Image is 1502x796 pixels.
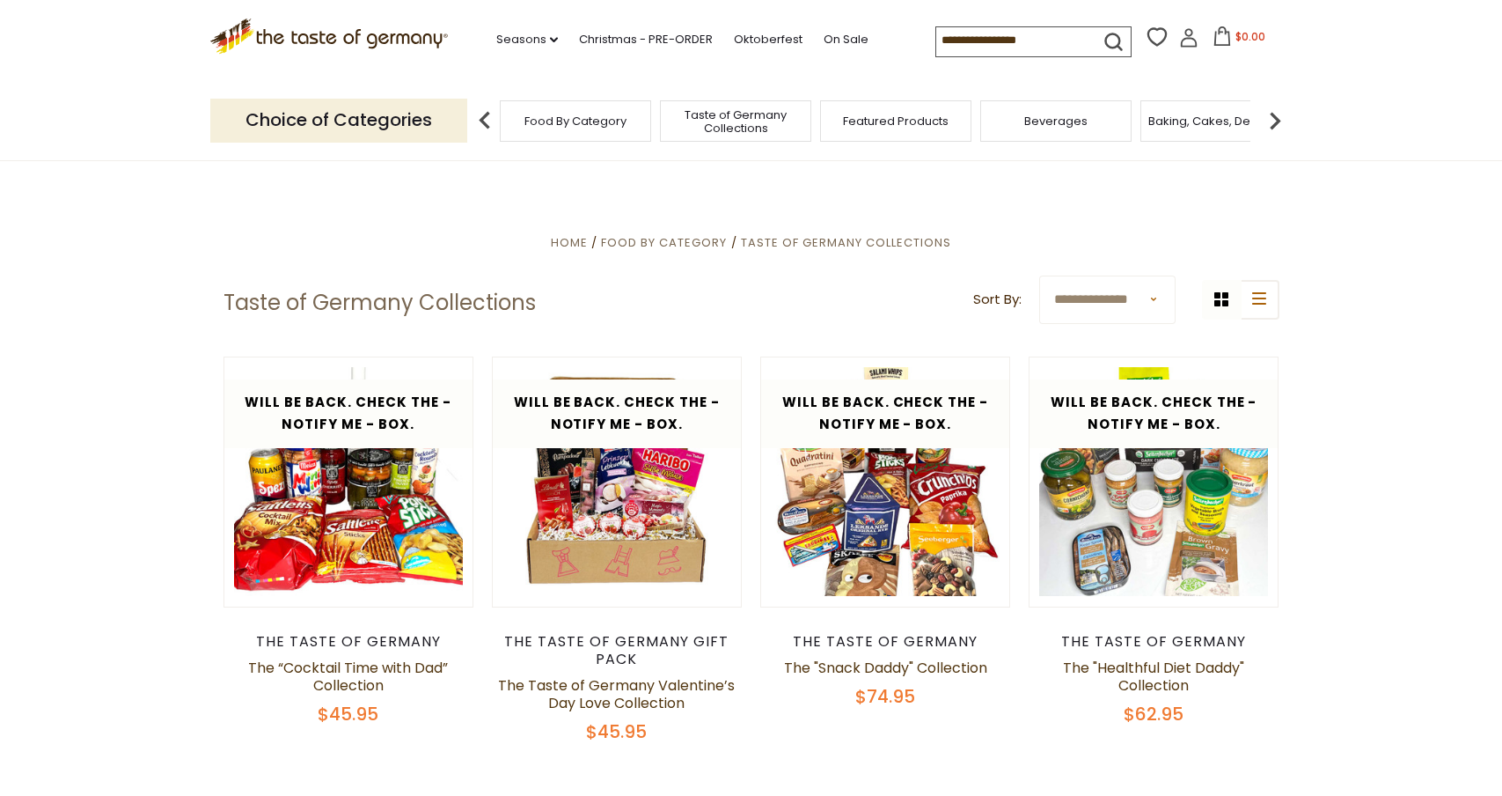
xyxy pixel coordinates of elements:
a: The "Healthful Diet Daddy" Collection [1063,658,1244,696]
a: On Sale [824,30,868,49]
a: Baking, Cakes, Desserts [1148,114,1285,128]
div: The Taste of Germany [760,633,1011,651]
a: Food By Category [601,234,727,251]
img: next arrow [1257,103,1293,138]
a: Taste of Germany Collections [741,234,951,251]
p: Choice of Categories [210,99,467,142]
span: $45.95 [586,719,647,744]
img: The Taste of Germany Valentine’s Day Love Collection [493,357,742,607]
a: The “Cocktail Time with Dad” Collection [248,658,448,696]
img: The “Cocktail Time with Dad” Collection [224,357,473,607]
span: $62.95 [1124,702,1183,726]
img: previous arrow [467,103,502,138]
img: The "Snack Daddy" Collection [761,357,1010,607]
a: The Taste of Germany Valentine’s Day Love Collection [498,675,735,713]
a: Christmas - PRE-ORDER [579,30,713,49]
a: Food By Category [524,114,626,128]
img: The "Healthful Diet Daddy" Collection [1029,357,1279,607]
a: Home [551,234,588,251]
button: $0.00 [1202,26,1277,53]
h1: Taste of Germany Collections [223,290,536,316]
a: Featured Products [843,114,949,128]
a: The "Snack Daddy" Collection [784,658,987,678]
a: Seasons [496,30,558,49]
div: The Taste of Germany [223,633,474,651]
span: $45.95 [318,702,378,726]
a: Beverages [1024,114,1088,128]
div: The Taste of Germany [1029,633,1279,651]
a: Taste of Germany Collections [665,108,806,135]
span: $74.95 [855,684,915,709]
div: The Taste of Germany Gift Pack [492,633,743,668]
span: $0.00 [1235,29,1265,44]
a: Oktoberfest [734,30,802,49]
label: Sort By: [973,289,1022,311]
